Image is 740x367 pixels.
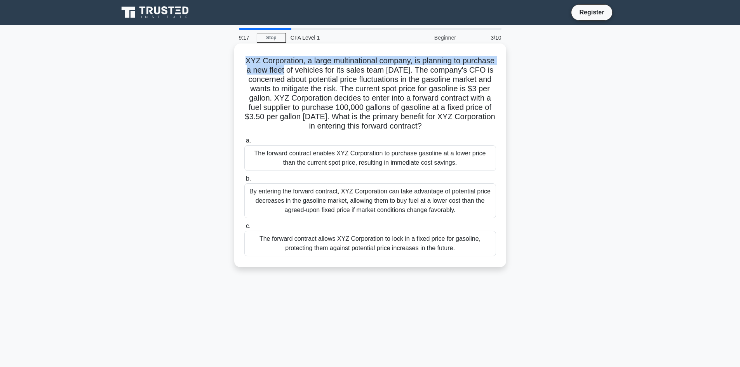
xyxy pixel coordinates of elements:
span: a. [246,137,251,144]
a: Stop [257,33,286,43]
div: The forward contract allows XYZ Corporation to lock in a fixed price for gasoline, protecting the... [244,231,496,256]
div: The forward contract enables XYZ Corporation to purchase gasoline at a lower price than the curre... [244,145,496,171]
a: Register [575,7,609,17]
div: By entering the forward contract, XYZ Corporation can take advantage of potential price decreases... [244,183,496,218]
div: 9:17 [234,30,257,45]
div: Beginner [393,30,461,45]
h5: XYZ Corporation, a large multinational company, is planning to purchase a new fleet of vehicles f... [244,56,497,131]
div: CFA Level 1 [286,30,393,45]
div: 3/10 [461,30,506,45]
span: c. [246,223,251,229]
span: b. [246,175,251,182]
